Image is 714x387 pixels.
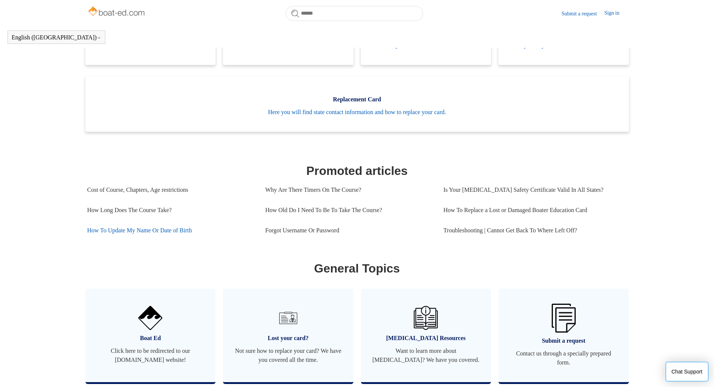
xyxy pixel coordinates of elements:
a: Is Your [MEDICAL_DATA] Safety Certificate Valid In All States? [443,180,621,200]
a: Sign in [604,9,627,18]
span: Replacement Card [97,95,618,104]
a: Lost your card? Not sure how to replace your card? We have you covered all the time. [223,289,353,382]
span: Not sure how to replace your card? We have you covered all the time. [234,346,342,364]
a: Boat Ed Click here to be redirected to our [DOMAIN_NAME] website! [85,289,216,382]
a: [MEDICAL_DATA] Resources Want to learn more about [MEDICAL_DATA]? We have you covered. [361,289,491,382]
button: English ([GEOGRAPHIC_DATA]) [12,34,101,41]
span: Click here to be redirected to our [DOMAIN_NAME] website! [97,346,205,364]
span: Lost your card? [234,334,342,343]
span: Here you will find state contact information and how to replace your card. [97,108,618,117]
a: Forgot Username Or Password [265,220,432,241]
span: Want to learn more about [MEDICAL_DATA]? We have you covered. [372,346,480,364]
img: 01HZPCYVNCVF44JPJQE4DN11EA [138,306,162,330]
a: Submit a request [561,10,604,18]
input: Search [286,6,423,21]
h1: Promoted articles [87,162,627,180]
a: Troubleshooting | Cannot Get Back To Where Left Off? [443,220,621,241]
img: 01HZPCYVZMCNPYXCC0DPA2R54M [414,306,438,330]
img: 01HZPCYVT14CG9T703FEE4SFXC [276,306,300,330]
a: Cost of Course, Chapters, Age restrictions [87,180,254,200]
span: Submit a request [510,336,618,345]
a: How To Update My Name Or Date of Birth [87,220,254,241]
a: Submit a request Contact us through a specially prepared form. [498,289,629,382]
button: Chat Support [666,362,709,381]
span: Contact us through a specially prepared form. [510,349,618,367]
span: [MEDICAL_DATA] Resources [372,334,480,343]
img: 01HZPCYW3NK71669VZTW7XY4G9 [552,304,576,333]
span: Boat Ed [97,334,205,343]
a: How Long Does The Course Take? [87,200,254,220]
a: Why Are There Timers On The Course? [265,180,432,200]
a: How Old Do I Need To Be To Take The Course? [265,200,432,220]
a: How To Replace a Lost or Damaged Boater Education Card [443,200,621,220]
img: Boat-Ed Help Center home page [87,5,147,20]
a: Replacement Card Here you will find state contact information and how to replace your card. [85,76,629,132]
h1: General Topics [87,259,627,277]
